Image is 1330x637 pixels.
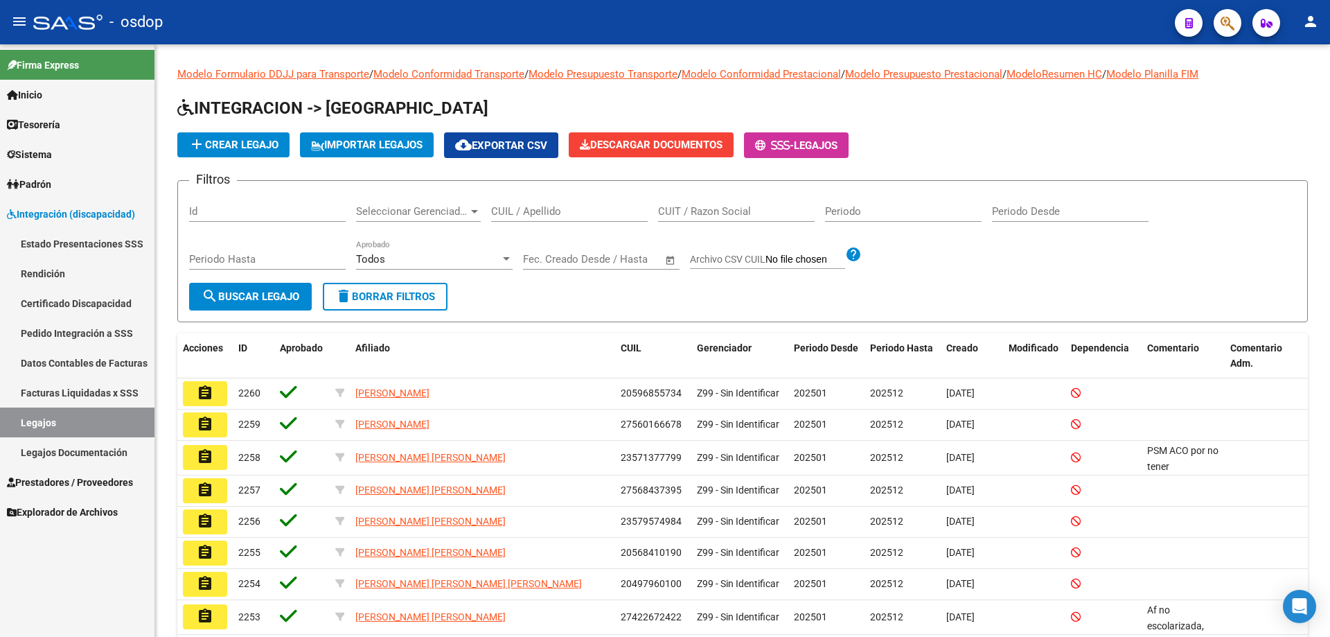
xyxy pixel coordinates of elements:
datatable-header-cell: Creado [941,333,1003,379]
button: IMPORTAR LEGAJOS [300,132,434,157]
a: Modelo Presupuesto Prestacional [845,68,1002,80]
span: Legajos [794,139,837,152]
span: Periodo Hasta [870,342,933,354]
span: Crear Legajo [188,139,278,151]
datatable-header-cell: Afiliado [350,333,615,379]
span: 2253 [238,611,260,622]
span: Dependencia [1071,342,1129,354]
span: 202501 [794,578,827,589]
span: [DATE] [946,547,975,558]
span: 27422672422 [621,611,682,622]
span: ID [238,342,247,354]
a: ModeloResumen HC [1007,68,1102,80]
mat-icon: assignment [197,513,213,530]
datatable-header-cell: Comentario Adm. [1225,333,1308,379]
span: 202501 [794,516,827,527]
span: [DATE] [946,485,975,496]
span: Comentario [1147,342,1199,354]
span: [DATE] [946,578,975,589]
mat-icon: search [202,288,218,304]
button: Exportar CSV [444,132,558,158]
mat-icon: add [188,136,205,152]
mat-icon: menu [11,13,28,30]
span: 202512 [870,452,903,463]
span: Comentario Adm. [1230,342,1282,369]
span: 27568437395 [621,485,682,496]
a: Modelo Planilla FIM [1106,68,1198,80]
span: PSM ACO por no tener colegiatura en Santa Fé [1147,445,1241,503]
mat-icon: person [1302,13,1319,30]
span: [PERSON_NAME] [355,419,429,430]
span: Borrar Filtros [335,290,435,303]
span: Buscar Legajo [202,290,299,303]
span: Padrón [7,177,51,192]
button: Descargar Documentos [569,132,734,157]
span: Explorador de Archivos [7,505,118,520]
input: Archivo CSV CUIL [765,254,845,266]
span: 23579574984 [621,516,682,527]
input: Fecha inicio [523,253,579,265]
button: Crear Legajo [177,132,290,157]
button: Buscar Legajo [189,283,312,311]
input: Fecha fin [592,253,659,265]
span: - [755,139,794,152]
span: CUIL [621,342,641,354]
span: INTEGRACION -> [GEOGRAPHIC_DATA] [177,98,488,118]
span: 202501 [794,485,827,496]
span: - osdop [109,7,163,37]
span: Z99 - Sin Identificar [697,578,779,589]
span: 2254 [238,578,260,589]
span: [PERSON_NAME] [PERSON_NAME] [355,547,506,558]
mat-icon: assignment [197,575,213,592]
mat-icon: assignment [197,448,213,465]
span: [DATE] [946,516,975,527]
span: IMPORTAR LEGAJOS [311,139,423,151]
span: Todos [356,253,385,265]
span: 20568410190 [621,547,682,558]
mat-icon: assignment [197,416,213,433]
span: [PERSON_NAME] [PERSON_NAME] [PERSON_NAME] [355,578,582,589]
button: Borrar Filtros [323,283,447,311]
span: 20497960100 [621,578,682,589]
span: Z99 - Sin Identificar [697,485,779,496]
span: 2257 [238,485,260,496]
datatable-header-cell: CUIL [615,333,691,379]
h3: Filtros [189,170,237,189]
span: Aprobado [280,342,323,354]
span: Descargar Documentos [580,139,722,151]
span: Afiliado [355,342,390,354]
mat-icon: assignment [197,482,213,498]
span: Archivo CSV CUIL [690,254,765,265]
span: Z99 - Sin Identificar [697,387,779,399]
mat-icon: assignment [197,608,213,625]
span: 202501 [794,547,827,558]
span: Firma Express [7,58,79,73]
a: Modelo Presupuesto Transporte [529,68,677,80]
mat-icon: delete [335,288,352,304]
span: Sistema [7,147,52,162]
span: 202512 [870,578,903,589]
datatable-header-cell: Acciones [177,333,233,379]
div: Open Intercom Messenger [1283,590,1316,623]
span: 202512 [870,419,903,430]
span: Exportar CSV [455,139,547,152]
span: [PERSON_NAME] [PERSON_NAME] [355,485,506,496]
span: 202501 [794,611,827,622]
mat-icon: assignment [197,385,213,401]
a: Modelo Formulario DDJJ para Transporte [177,68,369,80]
span: 2259 [238,419,260,430]
span: Z99 - Sin Identificar [697,516,779,527]
span: Gerenciador [697,342,752,354]
a: Modelo Conformidad Transporte [373,68,524,80]
span: Creado [946,342,978,354]
datatable-header-cell: Periodo Hasta [864,333,941,379]
span: 202512 [870,547,903,558]
span: Modificado [1009,342,1058,354]
datatable-header-cell: Comentario [1142,333,1225,379]
span: 202501 [794,452,827,463]
datatable-header-cell: ID [233,333,274,379]
span: [PERSON_NAME] [PERSON_NAME] [355,516,506,527]
datatable-header-cell: Periodo Desde [788,333,864,379]
span: [PERSON_NAME] [355,387,429,399]
span: Acciones [183,342,223,354]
